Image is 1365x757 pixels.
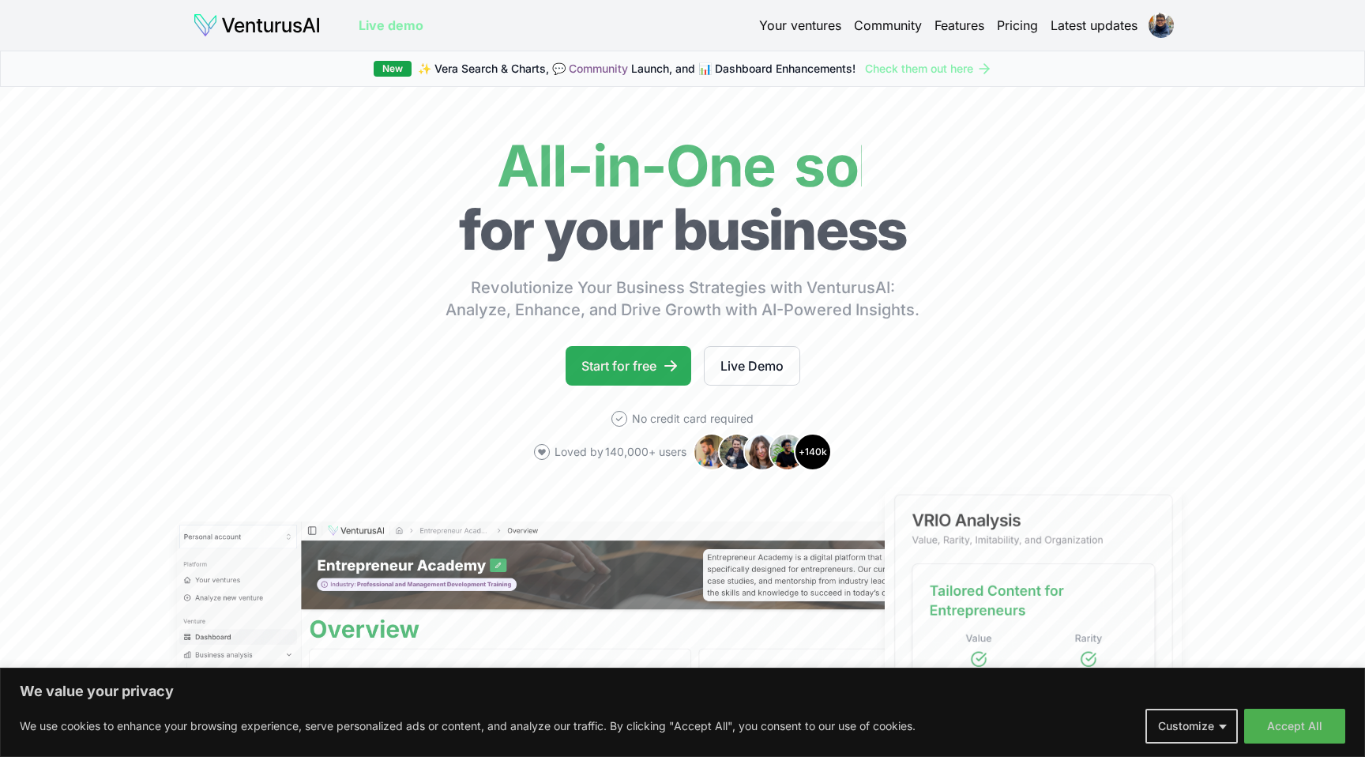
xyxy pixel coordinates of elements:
button: Accept All [1244,709,1345,744]
a: Your ventures [759,16,841,35]
img: Avatar 4 [769,433,807,471]
a: Latest updates [1051,16,1137,35]
a: Features [934,16,984,35]
a: Community [854,16,922,35]
img: Avatar 3 [743,433,781,471]
button: Customize [1145,709,1238,744]
a: Pricing [997,16,1038,35]
img: logo [193,13,321,38]
a: Live demo [359,16,423,35]
img: Avatar 1 [693,433,731,471]
a: Community [569,62,628,75]
span: ✨ Vera Search & Charts, 💬 Launch, and 📊 Dashboard Enhancements! [418,61,855,77]
p: We value your privacy [20,682,1345,701]
img: Avatar 2 [718,433,756,471]
img: ACg8ocLIjjnA8TnfuJmr8-V_xUSubqVLtz3X15Sc-uuPXIlAgWnanBEujw=s96-c [1149,13,1174,38]
p: We use cookies to enhance your browsing experience, serve personalized ads or content, and analyz... [20,717,916,736]
a: Live Demo [704,346,800,386]
a: Check them out here [865,61,992,77]
div: New [374,61,412,77]
a: Start for free [566,346,691,386]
